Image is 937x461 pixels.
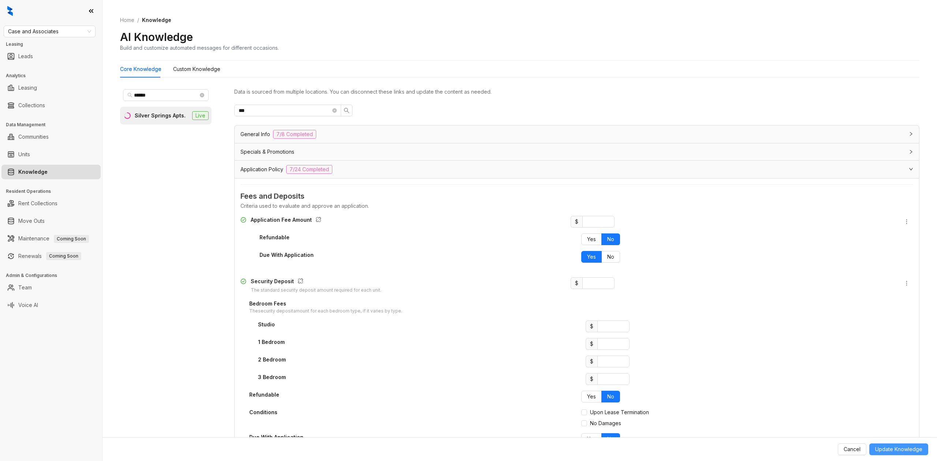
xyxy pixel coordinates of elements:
[127,93,132,98] span: search
[1,165,101,179] li: Knowledge
[235,143,919,160] div: Specials & Promotions
[586,338,597,350] span: $
[904,219,910,225] span: more
[7,6,13,16] img: logo
[1,147,101,162] li: Units
[135,112,186,120] div: Silver Springs Apts.
[1,214,101,228] li: Move Outs
[587,408,652,416] span: Upon Lease Termination
[586,321,597,332] span: $
[46,252,81,260] span: Coming Soon
[120,65,161,73] div: Core Knowledge
[192,111,209,120] span: Live
[18,49,33,64] a: Leads
[258,321,275,329] div: Studio
[332,108,337,113] span: close-circle
[6,72,102,79] h3: Analytics
[18,280,32,295] a: Team
[234,88,919,96] div: Data is sourced from multiple locations. You can disconnect these links and update the content as...
[258,373,286,381] div: 3 Bedroom
[200,93,204,97] span: close-circle
[909,150,913,154] span: collapsed
[607,393,614,400] span: No
[18,147,30,162] a: Units
[249,433,303,441] div: Due With Application
[571,277,582,289] span: $
[1,280,101,295] li: Team
[607,436,614,442] span: No
[137,16,139,24] li: /
[587,393,596,400] span: Yes
[18,98,45,113] a: Collections
[120,44,279,52] div: Build and customize automated messages for different occasions.
[586,356,597,367] span: $
[18,165,48,179] a: Knowledge
[18,249,81,263] a: RenewalsComing Soon
[587,419,624,427] span: No Damages
[6,41,102,48] h3: Leasing
[119,16,136,24] a: Home
[1,98,101,113] li: Collections
[909,167,913,171] span: expanded
[251,277,381,287] div: Security Deposit
[18,196,57,211] a: Rent Collections
[240,165,283,173] span: Application Policy
[571,216,582,228] span: $
[1,298,101,312] li: Voice AI
[249,391,279,399] div: Refundable
[249,300,402,308] div: Bedroom Fees
[240,202,913,210] div: Criteria used to evaluate and approve an application.
[909,132,913,136] span: collapsed
[1,196,101,211] li: Rent Collections
[607,254,614,260] span: No
[251,287,381,294] div: The standard security deposit amount required for each unit.
[607,236,614,242] span: No
[6,188,102,195] h3: Resident Operations
[258,338,285,346] div: 1 Bedroom
[273,130,316,139] span: 7/8 Completed
[586,373,597,385] span: $
[1,130,101,144] li: Communities
[142,17,171,23] span: Knowledge
[173,65,220,73] div: Custom Knowledge
[240,148,294,156] span: Specials & Promotions
[251,216,324,225] div: Application Fee Amount
[18,130,49,144] a: Communities
[8,26,91,37] span: Case and Associates
[260,233,290,241] div: Refundable
[120,30,193,44] h2: AI Knowledge
[1,49,101,64] li: Leads
[6,272,102,279] h3: Admin & Configurations
[587,436,596,442] span: Yes
[1,80,101,95] li: Leasing
[54,235,89,243] span: Coming Soon
[249,408,277,416] div: Conditions
[904,280,910,286] span: more
[587,254,596,260] span: Yes
[249,308,402,315] div: The security deposit amount for each bedroom type, if it varies by type.
[6,121,102,128] h3: Data Management
[235,161,919,178] div: Application Policy7/24 Completed
[286,165,332,174] span: 7/24 Completed
[258,356,286,364] div: 2 Bedroom
[240,130,270,138] span: General Info
[1,231,101,246] li: Maintenance
[18,214,45,228] a: Move Outs
[18,298,38,312] a: Voice AI
[18,80,37,95] a: Leasing
[344,108,350,113] span: search
[1,249,101,263] li: Renewals
[235,125,919,143] div: General Info7/8 Completed
[260,251,314,259] div: Due With Application
[587,236,596,242] span: Yes
[240,191,913,202] span: Fees and Deposits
